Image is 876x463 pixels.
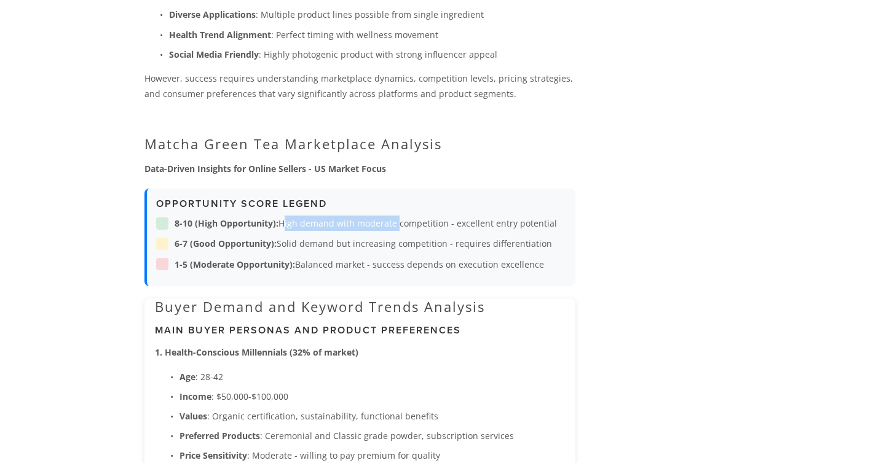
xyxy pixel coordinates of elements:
[169,49,259,60] strong: Social Media Friendly
[156,198,566,209] h3: Opportunity Score Legend
[169,47,575,62] p: : Highly photogenic product with strong influencer appeal
[169,7,575,22] p: : Multiple product lines possible from single ingredient
[180,410,207,422] strong: Values
[175,259,295,270] strong: 1-5 (Moderate Opportunity):
[175,217,278,229] strong: 8-10 (High Opportunity):
[155,324,565,336] h3: Main Buyer Personas and Product Preferences
[180,369,565,384] p: : 28-42
[180,449,247,461] strong: Price Sensitivity
[180,430,260,442] strong: Preferred Products
[169,27,575,42] p: : Perfect timing with wellness movement
[175,257,544,272] span: Balanced market - success depends on execution excellence
[144,136,575,152] h2: Matcha Green Tea Marketplace Analysis
[144,163,386,174] strong: Data-Driven Insights for Online Sellers - US Market Focus
[175,238,277,249] strong: 6-7 (Good Opportunity):
[180,408,565,424] p: : Organic certification, sustainability, functional benefits
[169,29,271,41] strong: Health Trend Alignment
[144,71,575,101] p: However, success requires understanding marketplace dynamics, competition levels, pricing strateg...
[180,391,211,402] strong: Income
[155,298,565,314] h2: Buyer Demand and Keyword Trends Analysis
[155,346,358,358] strong: 1. Health-Conscious Millennials (32% of market)
[175,216,557,231] span: High demand with moderate competition - excellent entry potential
[169,9,256,20] strong: Diverse Applications
[175,236,552,251] span: Solid demand but increasing competition - requires differentiation
[180,389,565,404] p: : $50,000-$100,000
[180,371,195,383] strong: Age
[180,428,565,443] p: : Ceremonial and Classic grade powder, subscription services
[180,448,565,463] p: : Moderate - willing to pay premium for quality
